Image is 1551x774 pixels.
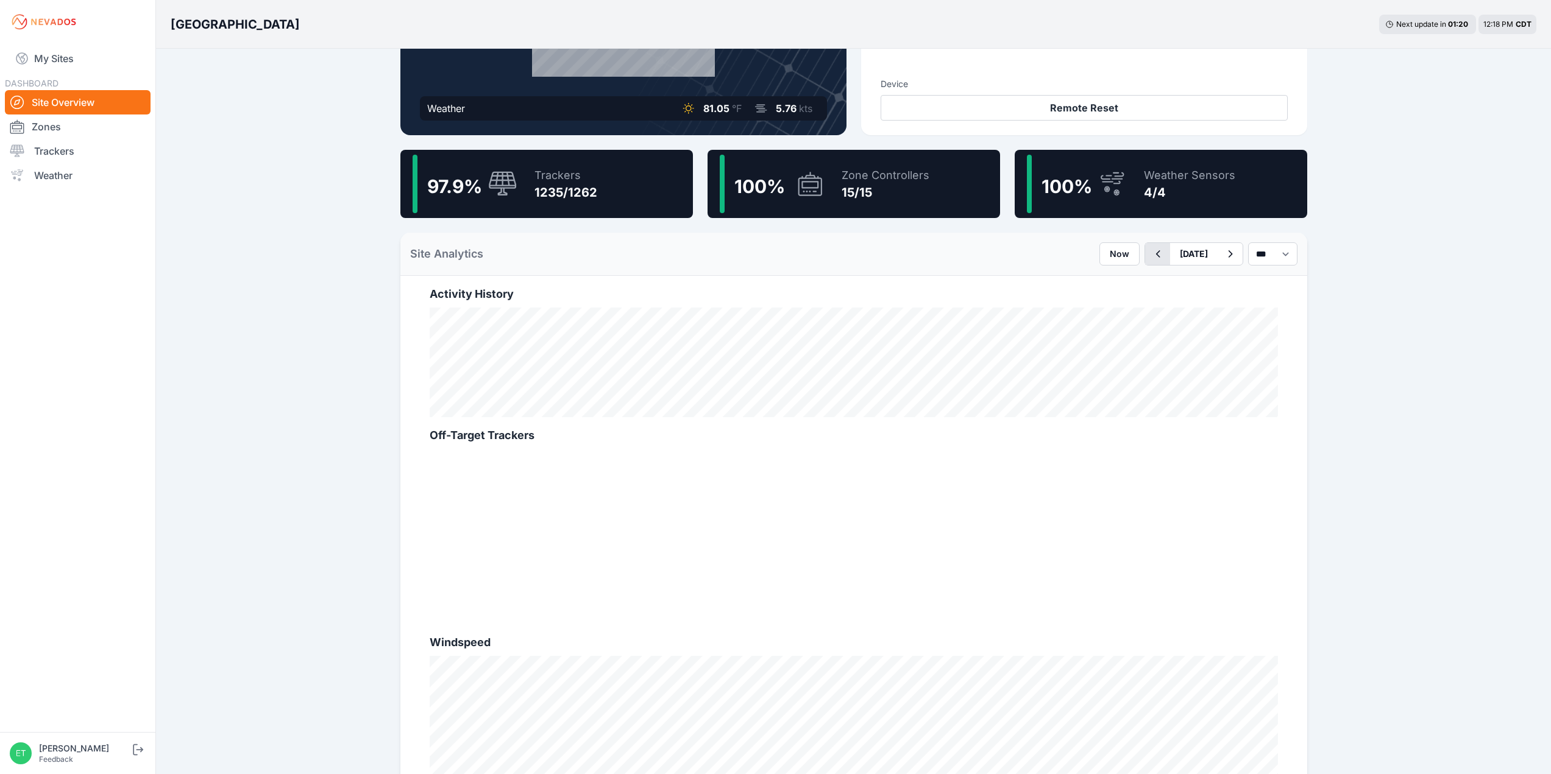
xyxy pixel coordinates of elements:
h3: Device [881,78,1288,90]
a: Site Overview [5,90,151,114]
h2: Windspeed [430,634,1278,651]
div: 01 : 20 [1448,19,1470,29]
a: Weather [5,163,151,188]
a: Zones [5,114,151,139]
h2: Off-Target Trackers [430,427,1278,444]
div: Trackers [534,167,597,184]
span: 5.76 [776,102,797,114]
a: Trackers [5,139,151,163]
button: Remote Reset [881,95,1288,121]
span: 81.05 [703,102,729,114]
span: °F [732,102,742,114]
span: CDT [1516,19,1531,29]
h2: Activity History [430,286,1278,303]
div: 1235/1262 [534,184,597,201]
img: Ethan Nguyen [10,742,32,764]
div: Zone Controllers [842,167,929,184]
h3: [GEOGRAPHIC_DATA] [171,16,300,33]
div: Weather [427,101,465,116]
span: kts [799,102,812,114]
nav: Breadcrumb [171,9,300,40]
button: [DATE] [1170,243,1218,265]
span: 100 % [734,175,785,197]
span: 97.9 % [427,175,482,197]
a: My Sites [5,44,151,73]
div: 15/15 [842,184,929,201]
span: 100 % [1042,175,1092,197]
a: Feedback [39,755,73,764]
a: 100%Zone Controllers15/15 [708,150,1000,218]
a: 97.9%Trackers1235/1262 [400,150,693,218]
a: 100%Weather Sensors4/4 [1015,150,1307,218]
h2: Site Analytics [410,245,483,262]
span: 12:18 PM [1483,19,1513,29]
img: Nevados [10,12,78,32]
span: DASHBOARD [5,78,59,88]
button: Now [1099,242,1140,266]
div: [PERSON_NAME] [39,742,130,755]
div: 4/4 [1144,184,1235,201]
div: Weather Sensors [1144,167,1235,184]
span: Next update in [1396,19,1446,29]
